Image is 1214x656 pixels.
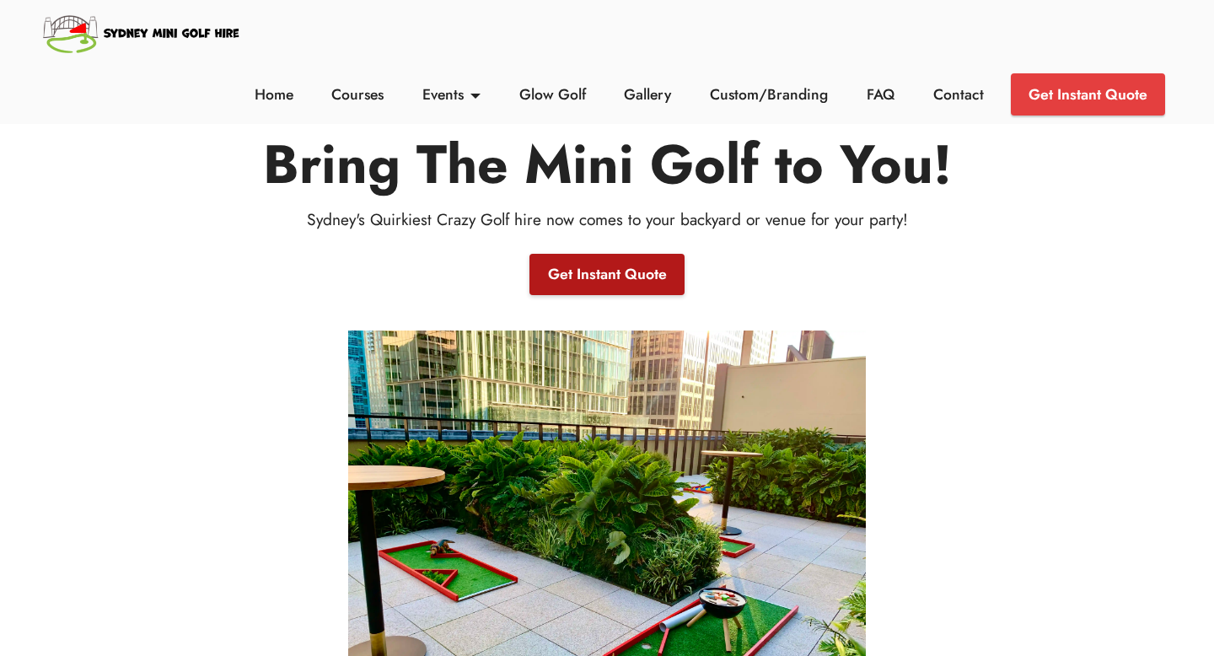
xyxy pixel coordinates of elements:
a: FAQ [862,83,900,105]
strong: Bring The Mini Golf to You! [263,126,952,203]
a: Gallery [620,83,676,105]
a: Custom/Branding [706,83,833,105]
p: Sydney's Quirkiest Crazy Golf hire now comes to your backyard or venue for your party! [175,207,1039,232]
img: Sydney Mini Golf Hire [40,8,244,57]
a: Contact [928,83,988,105]
a: Courses [327,83,389,105]
a: Glow Golf [514,83,590,105]
a: Events [418,83,486,105]
a: Get Instant Quote [529,254,684,296]
a: Get Instant Quote [1011,73,1165,116]
a: Home [250,83,298,105]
